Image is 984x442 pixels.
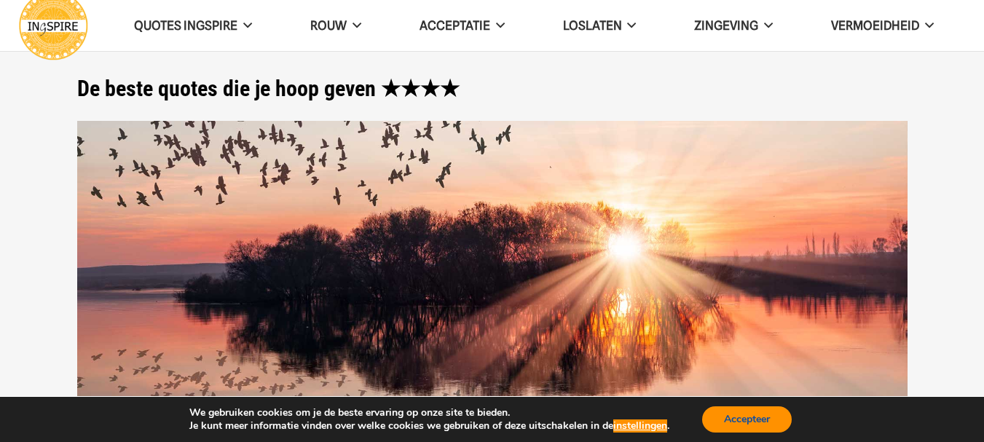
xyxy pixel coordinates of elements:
h1: De beste quotes die je hoop geven ★★★★ [77,76,908,102]
a: QUOTES INGSPIRE [105,7,281,44]
span: Loslaten [563,18,622,33]
span: QUOTES INGSPIRE [134,18,237,33]
a: VERMOEIDHEID [802,7,963,44]
p: Je kunt meer informatie vinden over welke cookies we gebruiken of deze uitschakelen in de . [189,419,669,433]
span: Zingeving [694,18,758,33]
img: Spreuken over Hoop en Moed - ingspire [77,121,908,413]
a: ROUW [281,7,390,44]
a: Zingeving [665,7,802,44]
span: Acceptatie [420,18,490,33]
button: instellingen [613,419,667,433]
a: Loslaten [534,7,666,44]
p: We gebruiken cookies om je de beste ervaring op onze site te bieden. [189,406,669,419]
span: ROUW [310,18,347,33]
button: Accepteer [702,406,792,433]
a: Acceptatie [390,7,534,44]
span: VERMOEIDHEID [831,18,919,33]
